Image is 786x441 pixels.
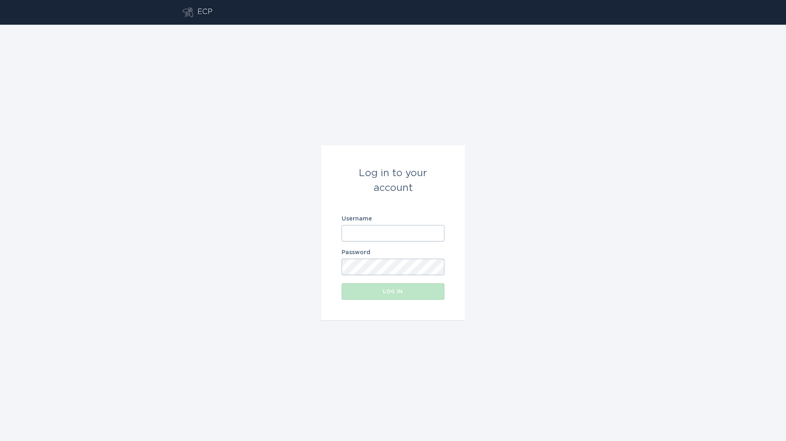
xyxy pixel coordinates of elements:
[342,166,444,195] div: Log in to your account
[197,7,213,17] div: ECP
[342,283,444,300] button: Log in
[346,289,440,294] div: Log in
[342,216,444,222] label: Username
[183,7,193,17] button: Go to dashboard
[342,250,444,255] label: Password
